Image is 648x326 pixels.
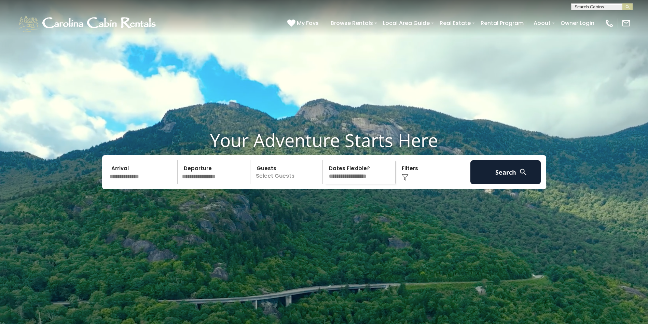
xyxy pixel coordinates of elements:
[5,130,643,151] h1: Your Adventure Starts Here
[17,13,159,33] img: White-1-1-2.png
[530,17,554,29] a: About
[477,17,527,29] a: Rental Program
[327,17,376,29] a: Browse Rentals
[402,174,409,181] img: filter--v1.png
[436,17,474,29] a: Real Estate
[252,160,323,184] p: Select Guests
[519,168,527,176] img: search-regular-white.png
[287,19,320,28] a: My Favs
[380,17,433,29] a: Local Area Guide
[605,18,614,28] img: phone-regular-white.png
[297,19,319,27] span: My Favs
[621,18,631,28] img: mail-regular-white.png
[557,17,598,29] a: Owner Login
[470,160,541,184] button: Search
